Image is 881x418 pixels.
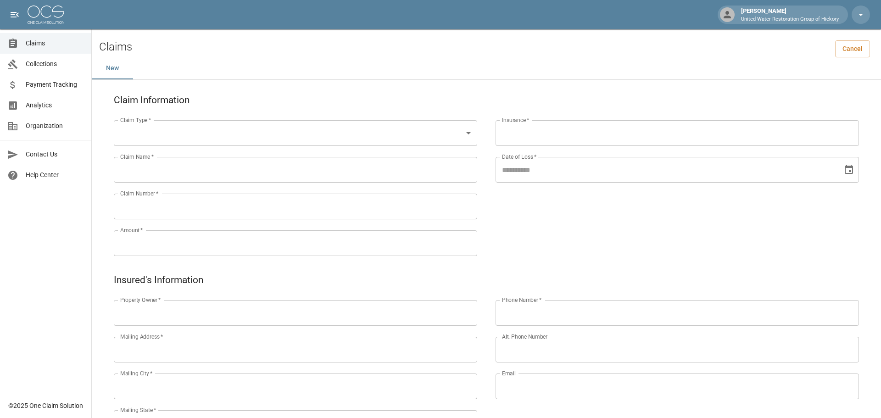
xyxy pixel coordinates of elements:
h2: Claims [99,40,132,54]
p: United Water Restoration Group of Hickory [741,16,839,23]
div: [PERSON_NAME] [737,6,842,23]
label: Claim Name [120,153,154,161]
label: Property Owner [120,296,161,304]
img: ocs-logo-white-transparent.png [28,6,64,24]
label: Amount [120,226,143,234]
label: Claim Number [120,189,158,197]
label: Email [502,369,516,377]
span: Organization [26,121,84,131]
button: Choose date [840,161,858,179]
label: Date of Loss [502,153,536,161]
label: Insurance [502,116,529,124]
label: Alt. Phone Number [502,333,547,340]
label: Mailing State [120,406,156,414]
label: Phone Number [502,296,541,304]
span: Payment Tracking [26,80,84,89]
label: Mailing Address [120,333,163,340]
span: Help Center [26,170,84,180]
label: Claim Type [120,116,151,124]
button: open drawer [6,6,24,24]
label: Mailing City [120,369,153,377]
span: Claims [26,39,84,48]
div: © 2025 One Claim Solution [8,401,83,410]
div: dynamic tabs [92,57,881,79]
span: Analytics [26,100,84,110]
span: Collections [26,59,84,69]
span: Contact Us [26,150,84,159]
button: New [92,57,133,79]
a: Cancel [835,40,870,57]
